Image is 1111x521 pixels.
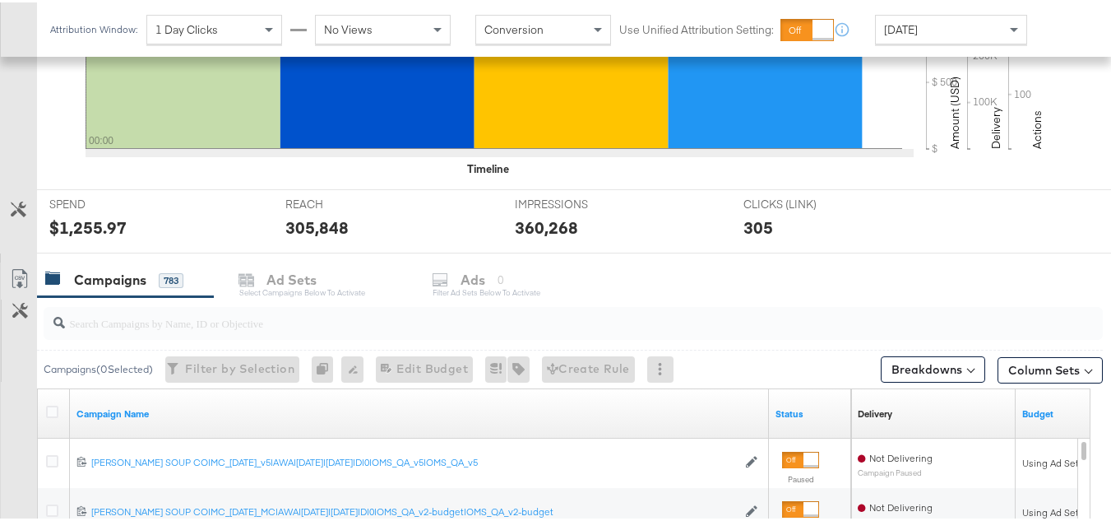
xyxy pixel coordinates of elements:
sub: Campaign Paused [858,466,933,475]
span: No Views [324,20,373,35]
a: Shows the current state of your Ad Campaign. [775,405,845,418]
div: Timeline [467,159,509,174]
button: Breakdowns [881,354,985,380]
span: [DATE] [884,20,918,35]
input: Search Campaigns by Name, ID or Objective [65,298,1009,330]
text: Amount (USD) [947,74,962,147]
span: Not Delivering [869,449,933,462]
div: Attribution Window: [49,21,138,33]
span: CLICKS (LINK) [743,194,867,210]
text: Actions [1030,108,1044,147]
span: REACH [285,194,409,210]
span: IMPRESSIONS [515,194,638,210]
span: SPEND [49,194,173,210]
div: Campaigns [74,268,146,287]
span: Not Delivering [869,499,933,511]
div: 305,848 [285,213,349,237]
div: 783 [159,271,183,286]
a: Your campaign name. [76,405,762,418]
a: Reflects the ability of your Ad Campaign to achieve delivery based on ad states, schedule and bud... [858,405,892,418]
button: Column Sets [998,355,1103,381]
a: The maximum amount you're willing to spend on your ads, on average each day or over the lifetime ... [1022,405,1091,418]
text: Delivery [988,105,1003,147]
label: Use Unified Attribution Setting: [619,20,774,35]
div: 360,268 [515,213,578,237]
div: 0 [312,354,341,380]
div: Delivery [858,405,892,418]
div: [PERSON_NAME] SOUP CO|MC_[DATE]_v5|AWA|[DATE]|[DATE]|D|0|OMS_QA_v5|OMS_QA_v5 [91,454,737,467]
a: [PERSON_NAME] SOUP CO|MC_[DATE]_v5|AWA|[DATE]|[DATE]|D|0|OMS_QA_v5|OMS_QA_v5 [91,454,737,468]
div: Campaigns ( 0 Selected) [44,360,153,374]
span: 1 Day Clicks [155,20,218,35]
a: [PERSON_NAME] SOUP CO|MC_[DATE]_MC|AWA|[DATE]|[DATE]|D|0|OMS_QA_v2-budget|OMS_QA_v2-budget [91,503,737,517]
span: Conversion [484,20,544,35]
div: 305 [743,213,773,237]
div: $1,255.97 [49,213,127,237]
label: Paused [782,472,819,482]
div: [PERSON_NAME] SOUP CO|MC_[DATE]_MC|AWA|[DATE]|[DATE]|D|0|OMS_QA_v2-budget|OMS_QA_v2-budget [91,503,737,516]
